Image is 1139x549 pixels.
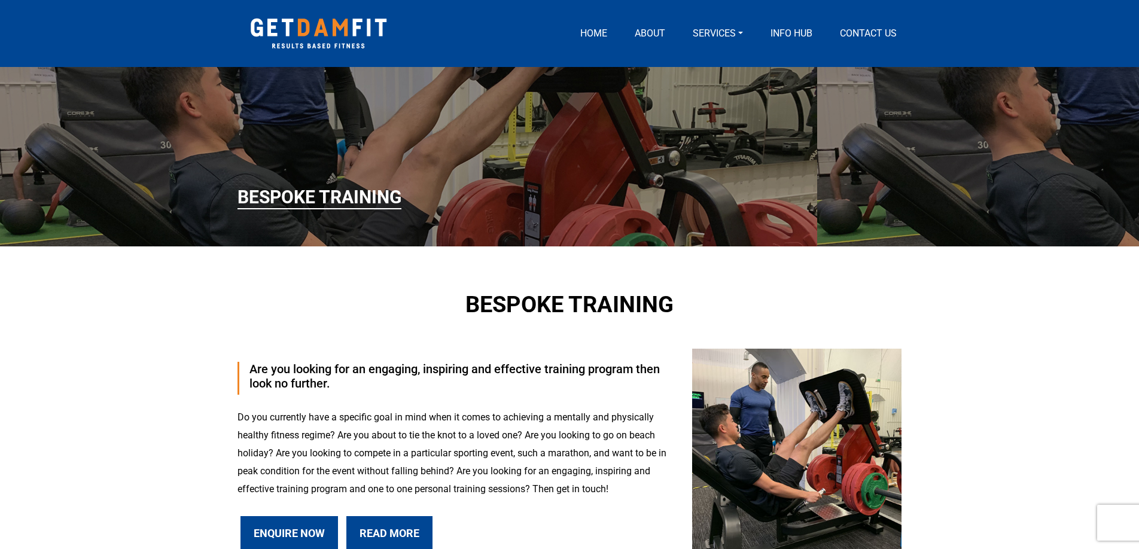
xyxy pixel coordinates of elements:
a: About [630,26,670,41]
a: Info Hub [766,26,817,41]
a: Services [688,26,748,41]
h4: Bespoke Training [237,187,401,209]
h2: Bespoke training [315,291,824,319]
p: Do you currently have a specific goal in mind when it comes to achieving a mentally and physicall... [237,408,674,498]
h3: Are you looking for an engaging, inspiring and effective training program then look no further. [249,362,674,391]
a: Home [575,26,612,41]
a: Contact us [835,26,902,41]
